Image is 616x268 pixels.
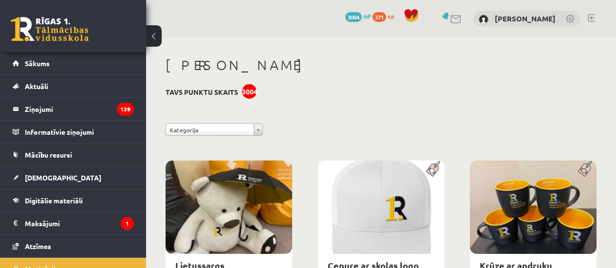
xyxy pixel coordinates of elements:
span: mP [363,12,371,20]
a: 3004 mP [345,12,371,20]
a: Rīgas 1. Tālmācības vidusskola [11,17,89,41]
legend: Informatīvie ziņojumi [25,121,134,143]
span: 371 [373,12,386,22]
img: Andrejs Kalmikovs [479,15,488,24]
legend: Maksājumi [25,212,134,234]
a: [PERSON_NAME] [495,14,556,23]
span: [DEMOGRAPHIC_DATA] [25,173,101,182]
span: Aktuāli [25,82,48,90]
span: Atzīmes [25,242,51,250]
a: Mācību resursi [13,143,134,166]
i: 1 [121,217,134,230]
a: Ziņojumi139 [13,98,134,120]
a: Informatīvie ziņojumi [13,121,134,143]
legend: Ziņojumi [25,98,134,120]
a: 371 xp [373,12,399,20]
h3: Tavs punktu skaits [166,88,238,96]
a: Aktuāli [13,75,134,97]
a: [DEMOGRAPHIC_DATA] [13,166,134,189]
a: Sākums [13,52,134,74]
span: Digitālie materiāli [25,196,83,205]
i: 139 [117,103,134,116]
a: Kategorija [166,123,263,136]
span: Mācību resursi [25,150,72,159]
a: Digitālie materiāli [13,189,134,212]
a: Maksājumi1 [13,212,134,234]
span: 3004 [345,12,362,22]
img: Populāra prece [423,161,445,177]
a: Atzīmes [13,235,134,257]
span: Sākums [25,59,50,68]
span: Kategorija [170,124,250,136]
span: xp [388,12,394,20]
h1: [PERSON_NAME] [166,57,597,73]
div: 3004 [242,84,257,99]
img: Populāra prece [575,161,597,177]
